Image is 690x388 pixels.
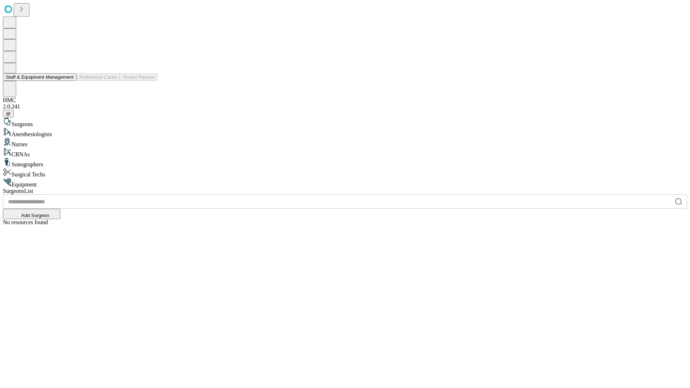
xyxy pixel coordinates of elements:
[6,111,11,116] span: @
[21,213,49,218] span: Add Surgeon
[120,73,158,81] button: Tenant Params
[3,97,687,103] div: HMC
[3,158,687,168] div: Sonographers
[3,73,77,81] button: Staff & Equipment Management
[3,219,687,226] div: No resources found
[3,117,687,128] div: Surgeons
[3,128,687,138] div: Anesthesiologists
[3,188,687,194] div: Surgeons List
[3,103,687,110] div: 2.0.241
[3,110,14,117] button: @
[77,73,120,81] button: Preference Cards
[3,209,60,219] button: Add Surgeon
[3,168,687,178] div: Surgical Techs
[3,178,687,188] div: Equipment
[3,138,687,148] div: Nurses
[3,148,687,158] div: CRNAs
